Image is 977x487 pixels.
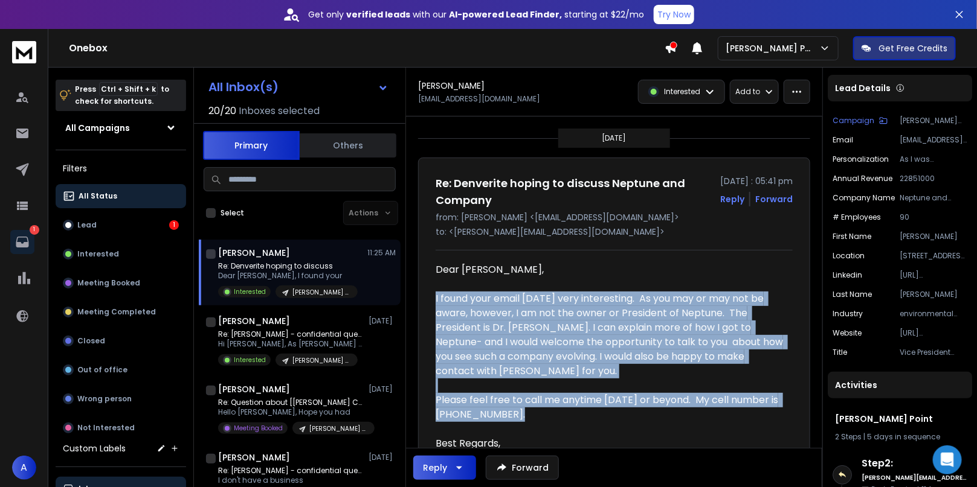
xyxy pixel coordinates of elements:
p: [DATE] [369,384,396,394]
p: [PERSON_NAME] [900,290,967,299]
div: Forward [755,193,793,205]
p: Email [833,135,853,145]
p: Interested [234,287,266,296]
button: Try Now [654,5,694,24]
p: Company Name [833,193,895,203]
p: Neptune and Company [900,193,967,203]
h1: [PERSON_NAME] [218,247,290,259]
p: Get Free Credits [879,42,947,54]
p: website [833,328,862,338]
p: industry [833,309,863,319]
div: Open Intercom Messenger [933,445,962,474]
p: environmental services [900,309,967,319]
p: Press to check for shortcuts. [75,83,169,107]
p: [PERSON_NAME] Point [726,42,819,54]
p: [STREET_ADDRESS][PERSON_NAME][US_STATE] [900,251,967,261]
button: Reply [720,193,744,205]
button: Out of office [56,358,186,382]
h3: Filters [56,160,186,177]
button: Others [300,132,396,159]
h3: Inboxes selected [239,104,320,118]
p: Re: Denverite hoping to discuss [218,261,358,271]
p: 90 [900,212,967,222]
button: Meeting Completed [56,300,186,324]
p: Lead Details [835,82,891,94]
button: Reply [413,456,476,480]
p: [PERSON_NAME] [900,232,967,241]
p: Try Now [657,8,691,21]
h6: [PERSON_NAME][EMAIL_ADDRESS][DOMAIN_NAME] [862,473,967,482]
img: logo [12,41,36,63]
button: All Inbox(s) [199,75,398,99]
p: Out of office [77,365,127,375]
p: [DATE] [369,316,396,326]
h1: All Campaigns [65,122,130,134]
div: | [835,432,965,442]
p: I don't have a business [218,476,363,485]
h1: All Inbox(s) [208,81,279,93]
p: Meeting Completed [77,307,156,317]
button: A [12,456,36,480]
button: Meeting Booked [56,271,186,295]
label: Select [221,208,244,218]
button: Not Interested [56,416,186,440]
h1: [PERSON_NAME] [218,315,290,327]
button: Campaign [833,116,888,126]
div: Best Regards, [436,436,783,451]
p: [PERSON_NAME] Point [292,288,350,297]
p: Get only with our starting at $22/mo [308,8,644,21]
div: I found your email [DATE] very interesting. As you may or may not be aware, however, I am not the... [436,291,783,378]
h1: [PERSON_NAME] [418,80,485,92]
p: Vice President Science and Decision Support [900,348,967,357]
h1: [PERSON_NAME] Point [835,413,965,425]
span: Ctrl + Shift + k [99,82,158,96]
div: Dear [PERSON_NAME], [436,263,783,480]
p: [URL][DOMAIN_NAME][PERSON_NAME] [900,270,967,280]
p: Re: [PERSON_NAME] - confidential question [218,329,363,339]
div: 1 [169,220,179,230]
p: Not Interested [77,423,135,433]
button: Primary [203,131,300,160]
p: Wrong person [77,394,132,404]
p: [DATE] : 05:41 pm [720,175,793,187]
p: [URL][DOMAIN_NAME] [900,328,967,338]
p: Annual Revenue [833,174,892,183]
p: location [833,251,865,261]
strong: AI-powered Lead Finder, [449,8,562,21]
p: Re: Question about [[PERSON_NAME] Construction [218,398,363,407]
p: Last Name [833,290,872,299]
p: [PERSON_NAME] Point [292,356,350,365]
button: Forward [486,456,559,480]
span: 2 Steps [835,431,862,442]
h6: Step 2 : [862,456,967,471]
p: Interested [664,87,700,97]
p: Campaign [833,116,874,126]
h1: [PERSON_NAME] [218,451,290,463]
h3: Custom Labels [63,442,126,454]
p: Meeting Booked [234,424,283,433]
p: title [833,348,847,357]
button: All Campaigns [56,116,186,140]
p: to: <[PERSON_NAME][EMAIL_ADDRESS][DOMAIN_NAME]> [436,226,793,238]
p: Re: [PERSON_NAME] - confidential question [218,466,363,476]
button: Get Free Credits [853,36,956,60]
p: # Employees [833,212,881,222]
p: [EMAIL_ADDRESS][DOMAIN_NAME] [418,94,540,104]
p: Personalization [833,154,889,164]
span: 20 / 20 [208,104,236,118]
p: First Name [833,232,871,241]
div: Please feel free to call me anytime [DATE] or beyond. My cell number is [PHONE_NUMBER]. [436,393,783,422]
p: 1 [30,225,39,235]
p: [DATE] [369,453,396,462]
p: [EMAIL_ADDRESS][DOMAIN_NAME] [900,135,967,145]
p: Hello [PERSON_NAME], Hope you had [218,407,363,417]
button: Lead1 [56,213,186,237]
div: Activities [828,372,972,398]
h1: [PERSON_NAME] [218,383,290,395]
button: Wrong person [56,387,186,411]
span: 5 days in sequence [867,431,940,442]
p: Closed [77,336,105,346]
